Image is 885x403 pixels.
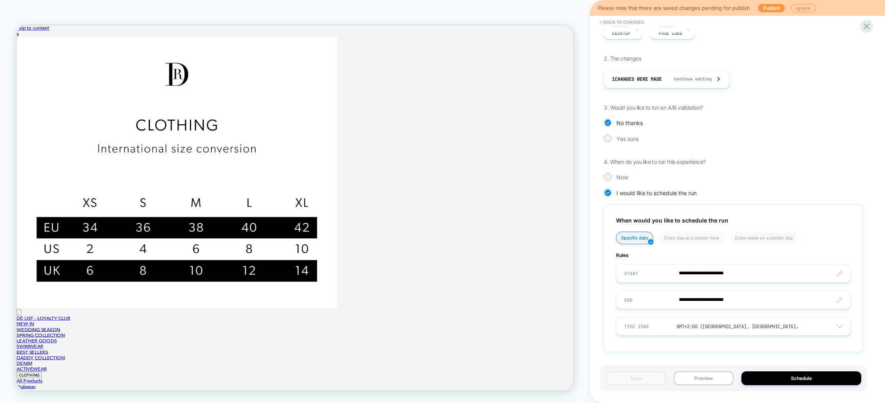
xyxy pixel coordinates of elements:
[791,4,816,12] button: Ignore
[616,190,697,196] span: I would like to schedule the run
[659,30,682,36] span: Page Load
[659,232,724,244] li: Every day at a certain time
[604,55,641,62] span: 2. The changes
[730,232,798,244] li: Every week on a certain day
[616,120,643,126] span: No thanks
[674,371,733,385] button: Preview
[616,252,851,258] span: Rules
[741,371,861,385] button: Schedule
[616,217,728,224] span: When would you like to schedule the run
[616,232,653,244] li: Specific date
[596,16,648,29] button: < Back to changes
[677,323,801,330] div: GMT+2:00 ([GEOGRAPHIC_DATA], [GEOGRAPHIC_DATA], [GEOGRAPHIC_DATA])
[612,30,630,36] span: DESKTOP
[606,371,665,385] button: Save
[604,158,705,165] span: 4. When do you like to run this experience?
[604,104,703,111] span: 3. Would you like to run an A/B validation?
[612,76,662,82] span: 1 Changes were made
[837,325,843,328] img: down
[616,174,628,181] span: Now
[616,135,639,142] span: Yes sure
[666,76,712,82] span: Continue editing
[758,4,785,12] button: Publish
